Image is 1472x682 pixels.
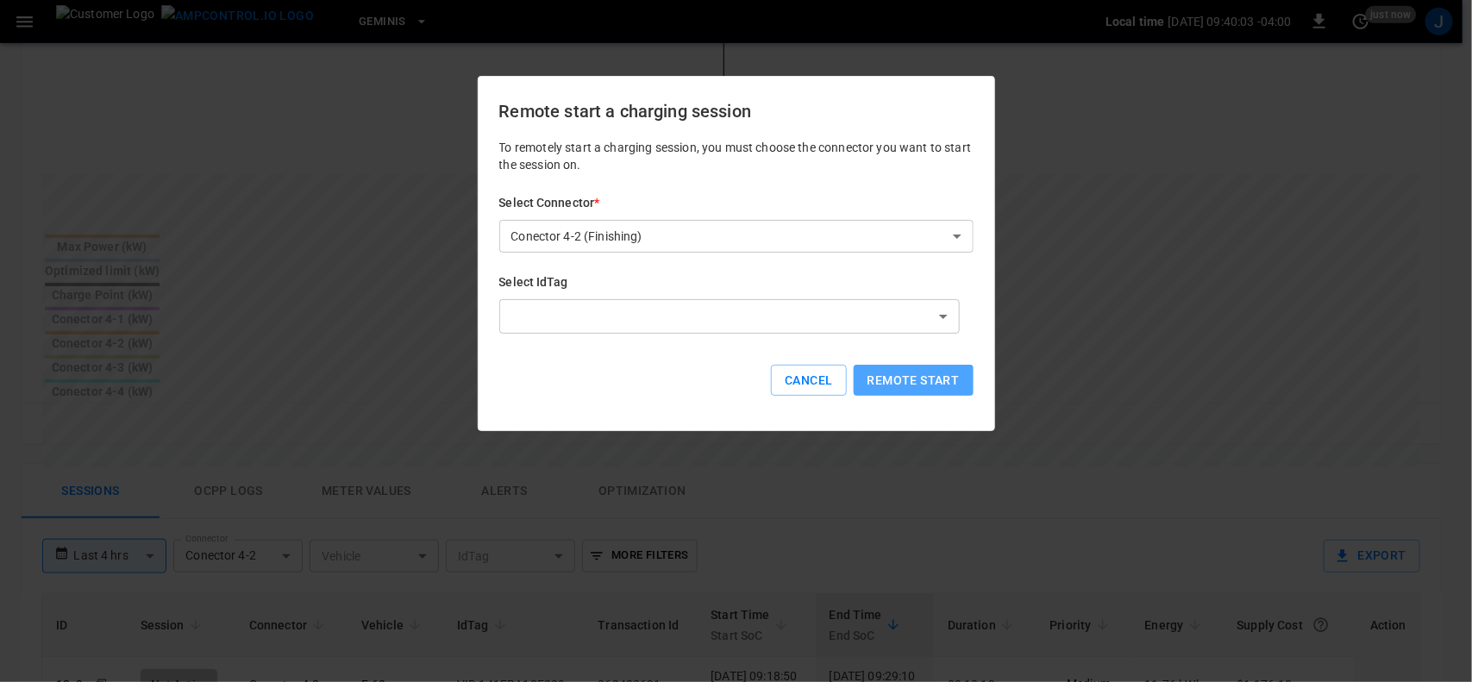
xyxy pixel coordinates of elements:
[499,139,974,173] p: To remotely start a charging session, you must choose the connector you want to start the session...
[499,273,974,292] h6: Select IdTag
[499,194,974,213] h6: Select Connector
[499,220,974,253] div: Conector 4-2 (Finishing)
[854,365,974,397] button: Remote start
[771,365,846,397] button: Cancel
[499,97,974,125] h6: Remote start a charging session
